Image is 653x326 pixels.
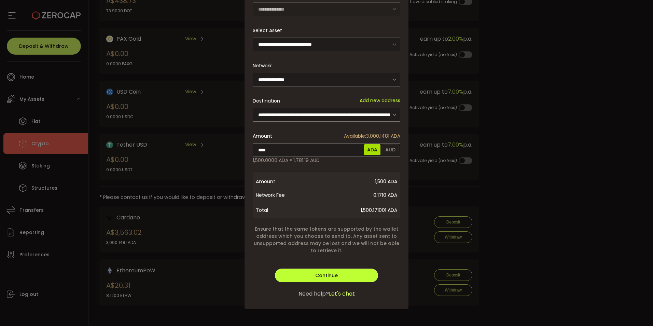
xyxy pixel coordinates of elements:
span: 1,500 ADA [310,175,397,188]
span: Destination [253,97,280,104]
span: 1,500.0000 ADA ≈ 1,781.19 AUD [253,157,320,164]
span: AUD [382,144,399,155]
span: 1,500.171001 ADA [361,205,397,215]
label: Select Asset [253,27,286,34]
span: Ensure that the same tokens are supported by the wallet address which you choose to send to. Any ... [253,226,400,254]
span: Need help? [298,290,329,298]
span: 3,000.1481 ADA [344,133,400,140]
span: Amount [253,133,272,140]
iframe: Chat Widget [619,293,653,326]
span: Network Fee [256,188,310,202]
span: 0.1710 ADA [310,188,397,202]
span: ADA [364,144,380,155]
span: Add new address [360,97,400,104]
button: Continue [275,269,378,282]
span: Total [256,205,268,215]
span: Let's chat [329,290,355,298]
span: Amount [256,175,310,188]
span: Available: [344,133,366,139]
span: Continue [315,272,338,279]
label: Network [253,62,276,69]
